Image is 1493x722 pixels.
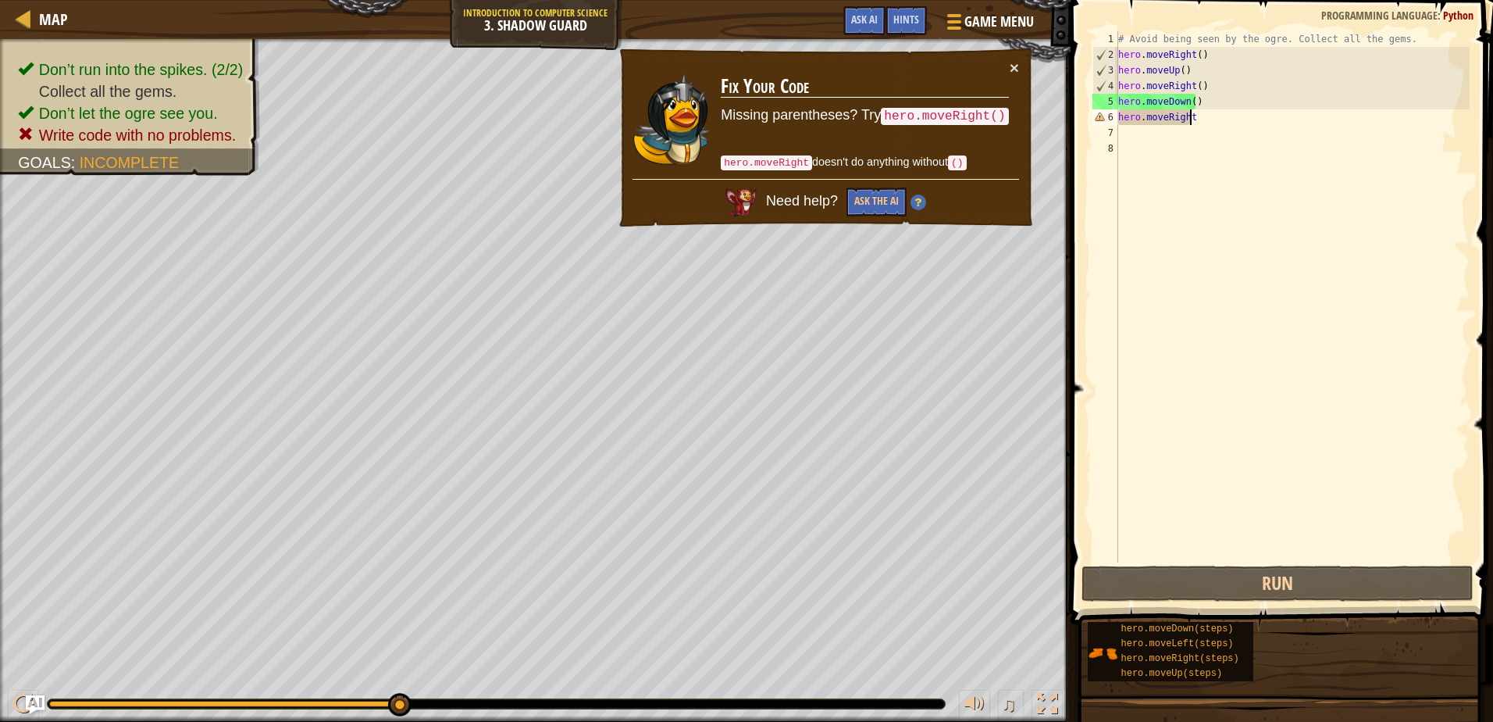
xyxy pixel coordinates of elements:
[721,154,1009,171] p: doesn't do anything without
[948,155,967,170] code: ()
[881,108,1008,125] code: hero.moveRight()
[18,80,243,102] li: Collect all the gems.
[1092,31,1118,47] div: 1
[71,154,80,171] span: :
[80,154,179,171] span: Incomplete
[18,59,243,80] li: Don’t run into the spikes.
[18,154,71,171] span: Goals
[846,188,907,216] button: Ask the AI
[633,73,711,166] img: duck_usara.png
[964,12,1034,32] span: Game Menu
[1121,624,1234,634] span: hero.moveDown(steps)
[725,188,757,216] img: AI
[721,76,1009,98] h3: Fix Your Code
[39,61,243,78] span: Don’t run into the spikes. (2/2)
[843,6,885,35] button: Ask AI
[1092,125,1118,141] div: 7
[1092,109,1118,125] div: 6
[8,690,39,722] button: Ctrl + P: Play
[1032,690,1063,722] button: Toggle fullscreen
[721,155,812,170] code: hero.moveRight
[1121,638,1234,649] span: hero.moveLeft(steps)
[1443,8,1473,23] span: Python
[1088,638,1117,668] img: portrait.png
[1010,59,1019,76] button: ×
[39,83,176,100] span: Collect all the gems.
[18,124,243,146] li: Write code with no problems.
[1092,141,1118,156] div: 8
[1001,692,1017,716] span: ♫
[721,105,1009,126] p: Missing parentheses? Try
[39,127,236,144] span: Write code with no problems.
[1092,94,1118,109] div: 5
[1438,8,1443,23] span: :
[1093,78,1118,94] div: 4
[959,690,990,722] button: Adjust volume
[1121,653,1239,664] span: hero.moveRight(steps)
[26,695,45,714] button: Ask AI
[1093,63,1118,78] div: 3
[1081,566,1473,602] button: Run
[1321,8,1438,23] span: Programming language
[39,105,218,122] span: Don’t let the ogre see you.
[935,6,1043,43] button: Game Menu
[31,9,68,30] a: Map
[39,9,68,30] span: Map
[766,194,842,209] span: Need help?
[998,690,1024,722] button: ♫
[18,102,243,124] li: Don’t let the ogre see you.
[910,195,926,210] img: Hint
[851,12,878,27] span: Ask AI
[1093,47,1118,63] div: 2
[1121,668,1223,679] span: hero.moveUp(steps)
[893,12,919,27] span: Hints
